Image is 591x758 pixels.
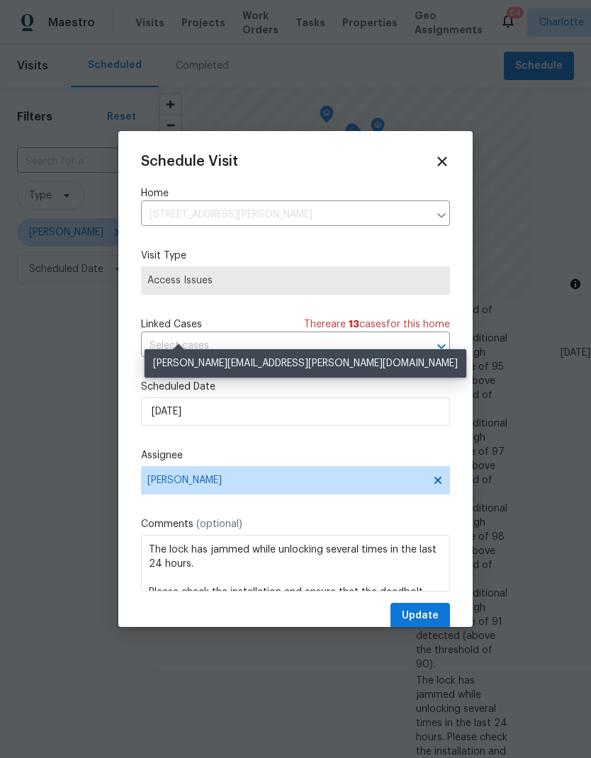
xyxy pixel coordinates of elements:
label: Visit Type [141,249,450,263]
label: Scheduled Date [141,380,450,394]
button: Open [432,336,451,356]
span: Schedule Visit [141,154,238,169]
span: Access Issues [147,273,444,288]
span: 13 [349,319,359,329]
span: (optional) [196,519,242,529]
span: [PERSON_NAME] [147,475,425,486]
span: There are case s for this home [304,317,450,332]
button: Update [390,603,450,629]
span: Close [434,154,450,169]
span: Linked Cases [141,317,202,332]
div: [PERSON_NAME][EMAIL_ADDRESS][PERSON_NAME][DOMAIN_NAME] [145,349,466,378]
input: Enter in an address [141,204,429,226]
input: M/D/YYYY [141,397,450,426]
label: Home [141,186,450,200]
label: Assignee [141,448,450,463]
input: Select cases [141,335,410,357]
textarea: The lock has jammed while unlocking several times in the last 24 hours. Please check the installa... [141,535,450,592]
label: Comments [141,517,450,531]
span: Update [402,607,439,625]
